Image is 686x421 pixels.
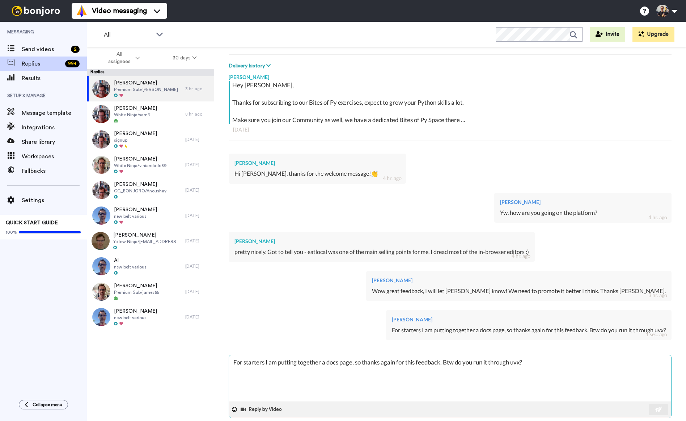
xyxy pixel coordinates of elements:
[655,407,663,412] img: send-white.svg
[87,69,214,76] div: Replies
[87,101,214,127] a: [PERSON_NAME]White Ninja/sam98 hr. ago
[185,289,211,295] div: [DATE]
[87,76,214,101] a: [PERSON_NAME]Premium Sub/[PERSON_NAME]3 hr. ago
[22,74,87,83] span: Results
[185,86,211,92] div: 3 hr. ago
[6,229,17,235] span: 100%
[185,111,211,117] div: 8 hr. ago
[185,187,211,193] div: [DATE]
[22,45,68,54] span: Send videos
[114,213,157,219] span: new belt various
[114,308,157,315] span: [PERSON_NAME]
[22,138,87,146] span: Share library
[92,308,110,326] img: 5c65533e-4c9f-40a4-973f-5562398c4f2d-thumb.jpg
[22,167,87,175] span: Fallbacks
[632,27,674,42] button: Upgrade
[92,156,110,174] img: d1d50f06-ae92-4189-b9cd-17a6ab2c872c-thumb.jpg
[114,315,157,321] span: new belt various
[22,59,62,68] span: Replies
[22,109,87,117] span: Message template
[92,283,110,301] img: 548f08b9-2fd5-43fe-8916-afcc7ef314e1-thumb.jpg
[87,304,214,330] a: [PERSON_NAME]new belt various[DATE]
[114,105,157,112] span: [PERSON_NAME]
[92,6,147,16] span: Video messaging
[22,123,87,132] span: Integrations
[114,155,167,163] span: [PERSON_NAME]
[114,289,159,295] span: Premium Sub/james65
[113,232,182,239] span: [PERSON_NAME]
[648,214,667,221] div: 4 hr. ago
[92,105,110,123] img: 39bf2859-18cd-408e-a736-e47ab30efbe0-thumb.jpg
[114,257,147,264] span: Al
[92,257,110,275] img: 5c65533e-4c9f-40a4-973f-5562398c4f2d-thumb.jpg
[114,188,166,194] span: CC_BONJORO/Anoushay
[114,130,157,137] span: [PERSON_NAME]
[87,127,214,152] a: [PERSON_NAME]signup[DATE]
[19,400,68,409] button: Collapse menu
[232,81,670,124] div: Hey [PERSON_NAME], Thanks for subscribing to our Bites of Py exercises, expect to grow your Pytho...
[500,209,666,217] div: Yw, how are you going on the platform?
[114,137,157,143] span: signup
[92,207,110,225] img: 5c65533e-4c9f-40a4-973f-5562398c4f2d-thumb.jpg
[6,220,58,225] span: QUICK START GUIDE
[383,175,402,182] div: 4 hr. ago
[185,314,211,320] div: [DATE]
[114,163,167,168] span: White Ninja/viniandadri89
[92,232,110,250] img: a9bf945d-61f4-4b59-8a8b-c3706c452e4d-thumb.jpg
[372,287,666,295] div: Wow great feedback, I will let [PERSON_NAME] know! We need to promote it better I think. Thanks [...
[92,80,110,98] img: 3bc4fa69-c9ed-472d-a0cc-16086dff46d1-thumb.jpg
[185,263,211,269] div: [DATE]
[87,254,214,279] a: Alnew belt various[DATE]
[104,30,152,39] span: All
[114,87,178,92] span: Premium Sub/[PERSON_NAME]
[33,402,62,408] span: Collapse menu
[88,48,156,68] button: All assignees
[114,181,166,188] span: [PERSON_NAME]
[87,203,214,228] a: [PERSON_NAME]new belt various[DATE]
[87,228,214,254] a: [PERSON_NAME]Yellow Ninja/[EMAIL_ADDRESS][DOMAIN_NAME][DATE]
[156,51,213,64] button: 30 days
[233,126,667,133] div: [DATE]
[229,62,273,70] button: Delivery history
[114,79,178,87] span: [PERSON_NAME]
[22,196,87,205] span: Settings
[87,178,214,203] a: [PERSON_NAME]CC_BONJORO/Anoushay[DATE]
[185,162,211,168] div: [DATE]
[92,130,110,149] img: d7ff3949-12ae-4579-97f4-e7c1c2f62a32-thumb.jpg
[87,279,214,304] a: [PERSON_NAME]Premium Sub/james65[DATE]
[114,112,157,118] span: White Ninja/sam9
[234,159,400,167] div: [PERSON_NAME]
[114,206,157,213] span: [PERSON_NAME]
[500,199,666,206] div: [PERSON_NAME]
[71,46,80,53] div: 2
[185,213,211,218] div: [DATE]
[65,60,80,67] div: 99 +
[512,253,530,260] div: 4 hr. ago
[229,70,672,81] div: [PERSON_NAME]
[76,5,88,17] img: vm-color.svg
[22,152,87,161] span: Workspaces
[240,404,284,415] button: Reply by Video
[105,51,134,65] span: All assignees
[234,248,529,256] div: pretty nicely. Got to tell you - eatlocal was one of the main selling points for me. I dread most...
[113,239,182,245] span: Yellow Ninja/[EMAIL_ADDRESS][DOMAIN_NAME]
[185,137,211,142] div: [DATE]
[372,277,666,284] div: [PERSON_NAME]
[9,6,63,16] img: bj-logo-header-white.svg
[590,27,625,42] button: Invite
[648,292,667,299] div: 3 hr. ago
[87,152,214,178] a: [PERSON_NAME]White Ninja/viniandadri89[DATE]
[646,331,667,338] div: 1 sec. ago
[114,282,159,289] span: [PERSON_NAME]
[392,326,666,334] div: For starters I am putting together a docs page, so thanks again for this feedback. Btw do you run...
[392,316,666,323] div: [PERSON_NAME]
[234,170,400,178] div: Hi [PERSON_NAME], thanks for the welcome message!👏
[185,238,211,244] div: [DATE]
[114,264,147,270] span: new belt various
[234,238,529,245] div: [PERSON_NAME]
[92,181,110,199] img: c77b8c34-0ae7-428d-9ddc-7ba8bfb5b8cc-thumb.jpg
